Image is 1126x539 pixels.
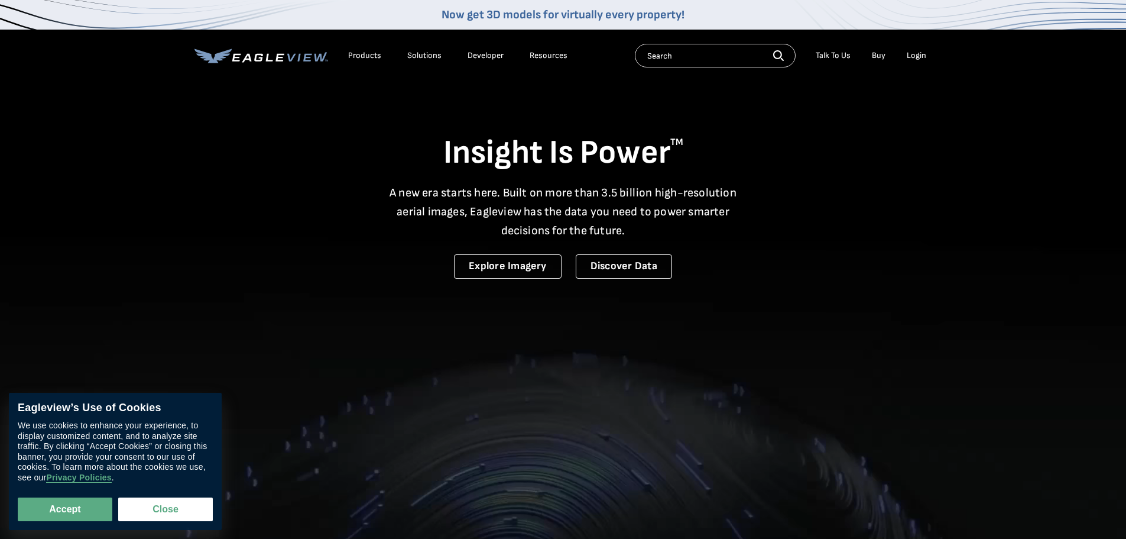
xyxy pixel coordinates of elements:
[907,50,926,61] div: Login
[348,50,381,61] div: Products
[576,254,672,279] a: Discover Data
[194,133,932,174] h1: Insight Is Power
[407,50,442,61] div: Solutions
[118,498,213,521] button: Close
[18,498,112,521] button: Accept
[18,421,213,483] div: We use cookies to enhance your experience, to display customized content, and to analyze site tra...
[382,183,744,240] p: A new era starts here. Built on more than 3.5 billion high-resolution aerial images, Eagleview ha...
[18,402,213,415] div: Eagleview’s Use of Cookies
[670,137,683,148] sup: TM
[454,254,562,279] a: Explore Imagery
[530,50,567,61] div: Resources
[635,44,796,67] input: Search
[468,50,504,61] a: Developer
[816,50,851,61] div: Talk To Us
[872,50,885,61] a: Buy
[442,8,684,22] a: Now get 3D models for virtually every property!
[46,473,111,483] a: Privacy Policies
